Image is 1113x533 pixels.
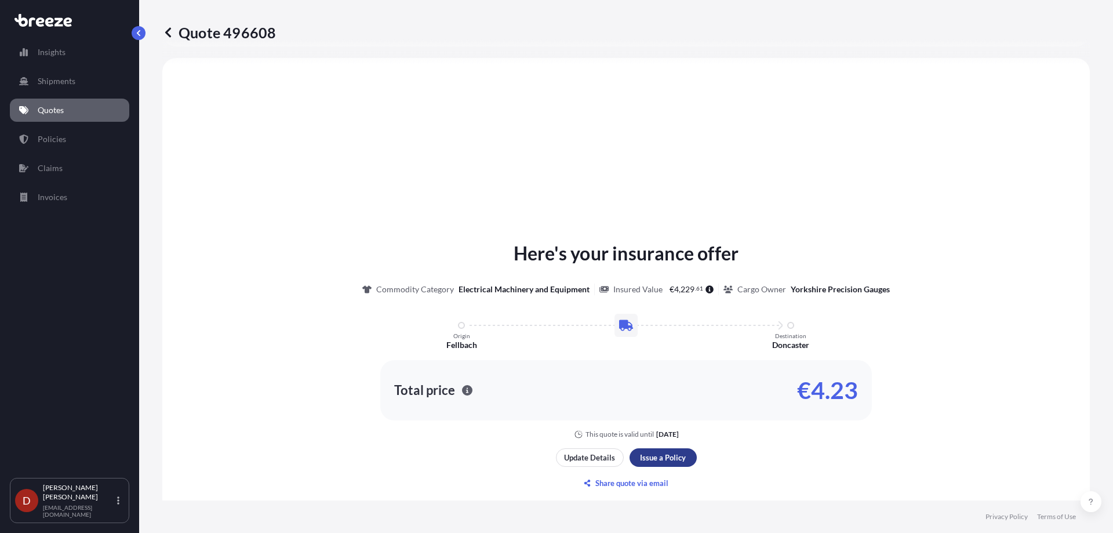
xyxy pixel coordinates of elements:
[630,448,697,467] button: Issue a Policy
[38,191,67,203] p: Invoices
[459,284,590,295] p: Electrical Machinery and Equipment
[556,474,697,492] button: Share quote via email
[10,41,129,64] a: Insights
[797,381,858,400] p: €4.23
[564,452,615,463] p: Update Details
[38,104,64,116] p: Quotes
[10,186,129,209] a: Invoices
[681,285,694,293] span: 229
[556,448,624,467] button: Update Details
[38,162,63,174] p: Claims
[985,512,1028,521] a: Privacy Policy
[1037,512,1076,521] a: Terms of Use
[10,70,129,93] a: Shipments
[595,477,668,489] p: Share quote via email
[737,284,786,295] p: Cargo Owner
[585,430,654,439] p: This quote is valid until
[613,284,663,295] p: Insured Value
[162,23,276,42] p: Quote 496608
[10,157,129,180] a: Claims
[394,385,455,396] p: Total price
[43,504,115,518] p: [EMAIL_ADDRESS][DOMAIN_NAME]
[656,430,679,439] p: [DATE]
[640,452,686,463] p: Issue a Policy
[772,339,809,351] p: Doncaster
[514,240,739,267] p: Here's your insurance offer
[10,128,129,151] a: Policies
[674,285,679,293] span: 4
[696,287,703,291] span: 61
[446,339,477,351] p: Fellbach
[43,483,115,502] p: [PERSON_NAME] [PERSON_NAME]
[775,332,806,339] p: Destination
[695,287,696,291] span: .
[679,285,681,293] span: ,
[376,284,454,295] p: Commodity Category
[38,75,75,87] p: Shipments
[791,284,890,295] p: Yorkshire Precision Gauges
[453,332,470,339] p: Origin
[23,495,31,506] span: D
[670,285,674,293] span: €
[38,46,66,58] p: Insights
[10,99,129,122] a: Quotes
[38,133,66,145] p: Policies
